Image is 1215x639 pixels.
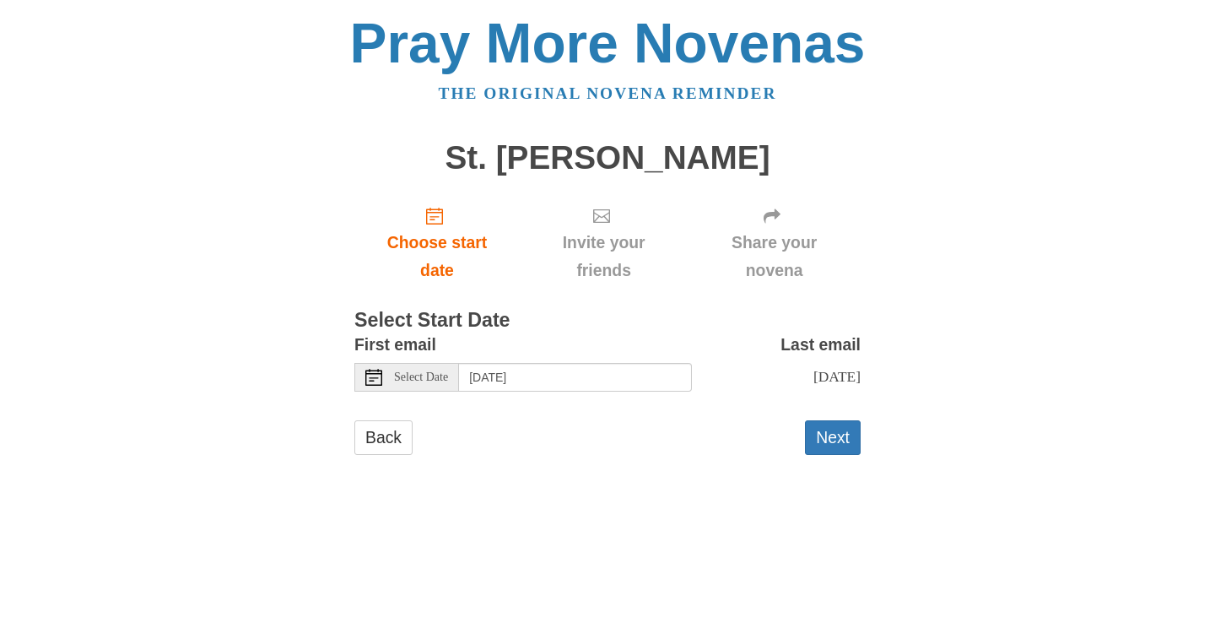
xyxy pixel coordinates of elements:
a: Pray More Novenas [350,12,866,74]
span: Share your novena [705,229,844,284]
a: Back [354,420,413,455]
div: Click "Next" to confirm your start date first. [688,192,861,293]
span: Invite your friends [537,229,671,284]
label: First email [354,331,436,359]
span: [DATE] [813,368,861,385]
a: The original novena reminder [439,84,777,102]
span: Choose start date [371,229,503,284]
button: Next [805,420,861,455]
h3: Select Start Date [354,310,861,332]
span: Select Date [394,371,448,383]
h1: St. [PERSON_NAME] [354,140,861,176]
a: Choose start date [354,192,520,293]
label: Last email [780,331,861,359]
div: Click "Next" to confirm your start date first. [520,192,688,293]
